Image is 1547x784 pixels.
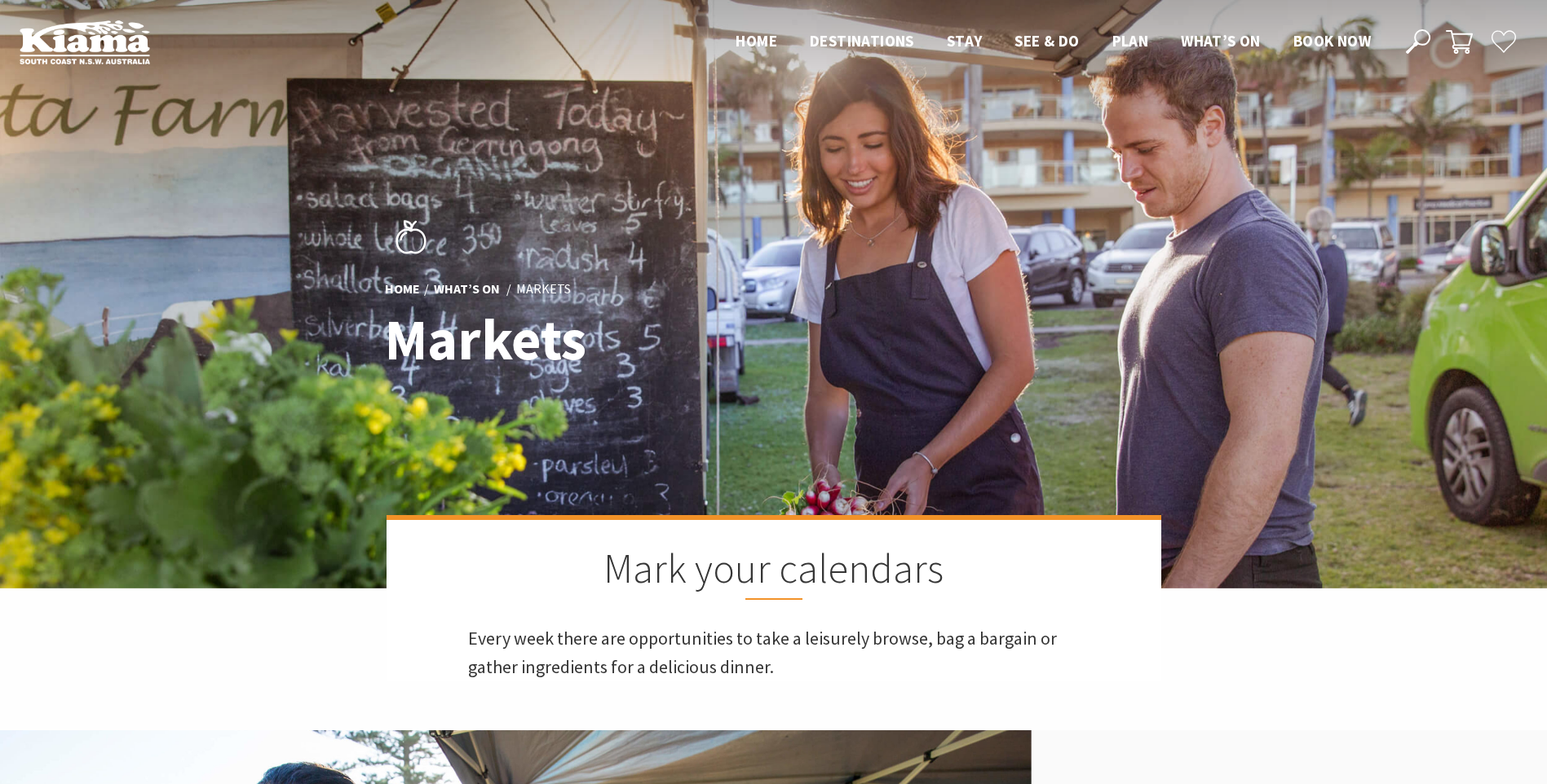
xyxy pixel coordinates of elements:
li: Markets [516,279,571,300]
span: See & Do [1014,31,1079,51]
span: Plan [1112,31,1149,51]
span: Home [736,31,777,51]
span: Destinations [810,31,914,51]
nav: Main Menu [719,29,1387,55]
h1: Markets [385,308,846,371]
a: Home [385,280,420,298]
span: Stay [947,31,983,51]
span: What’s On [1181,31,1261,51]
p: Every week there are opportunities to take a leisurely browse, bag a bargain or gather ingredient... [468,624,1080,681]
h2: Mark your calendars [468,544,1080,600]
img: Kiama Logo [20,20,150,64]
a: What’s On [434,280,500,298]
span: Book now [1293,31,1371,51]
